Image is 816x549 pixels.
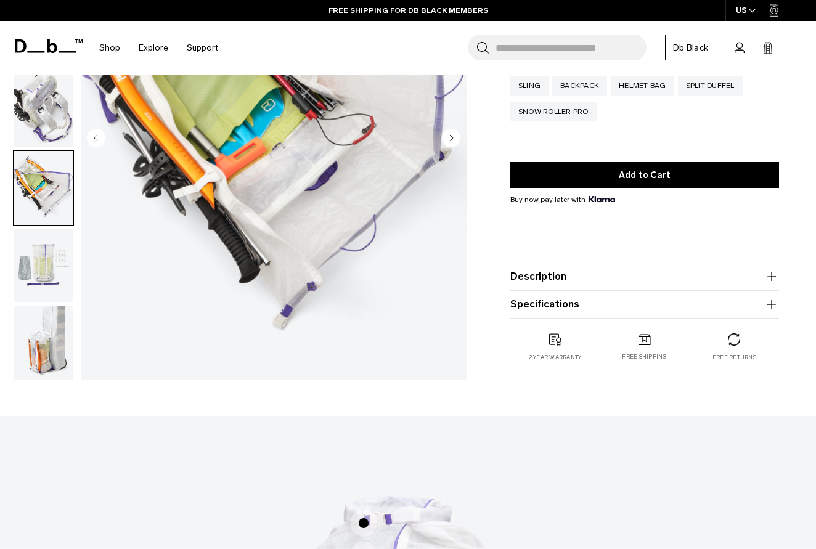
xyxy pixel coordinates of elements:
a: Sling [510,76,549,96]
img: Weigh_Lighter_Backpack_25L_14.png [14,151,73,225]
button: Weigh_Lighter_Backpack_25L_13.png [13,73,74,148]
button: Description [510,269,779,284]
a: Backpack [552,76,607,96]
a: Db Black [665,35,716,60]
button: Previous slide [87,129,105,150]
a: Snow Roller Pro [510,102,597,121]
p: 2 year warranty [529,353,582,362]
span: Buy now pay later with [510,194,615,205]
a: Helmet Bag [611,76,674,96]
a: Shop [99,26,120,70]
a: Split Duffel [678,76,743,96]
a: FREE SHIPPING FOR DB BLACK MEMBERS [328,5,488,16]
img: Weigh_Lighter_Backpack_25L_13.png [14,73,73,147]
img: {"height" => 20, "alt" => "Klarna"} [589,196,615,202]
p: Free shipping [622,353,667,362]
nav: Main Navigation [90,21,227,75]
button: Weigh_Lighter_Backpack_25L_15.png [13,228,74,303]
p: Free returns [712,353,756,362]
button: Add to Cart [510,162,779,188]
a: Support [187,26,218,70]
button: Weigh_Lighter_Backpack_25L_14.png [13,150,74,226]
img: Weigh_Lighter_Backpack_25L_15.png [14,229,73,303]
img: Weigh_Lighter_Backpack_25L_16.png [14,306,73,380]
button: Weigh_Lighter_Backpack_25L_16.png [13,305,74,380]
a: Explore [139,26,168,70]
button: Specifications [510,297,779,312]
button: Next slide [442,129,460,150]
